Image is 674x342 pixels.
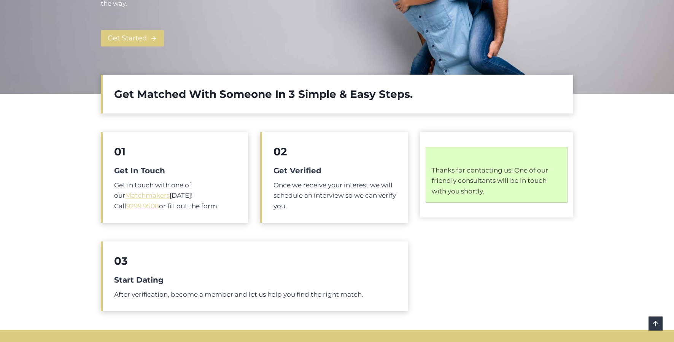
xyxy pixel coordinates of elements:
[114,165,237,176] h5: Get In Touch
[101,30,164,46] a: Get Started
[114,274,396,286] h5: Start Dating
[273,165,396,176] h5: Get Verified
[114,144,237,160] h2: 01
[114,253,396,269] h2: 03
[432,165,561,197] p: Thanks for contacting us! One of our friendly consultants will be in touch with you shortly.
[125,192,170,199] a: Matchmakers
[114,180,237,211] p: Get in touch with one of our [DATE]! Call or fill out the form.
[114,289,396,300] p: After verification, become a member and let us help you find the right match.
[126,202,159,210] a: 9299 9508
[108,33,147,44] span: Get Started
[273,180,396,211] p: Once we receive your interest we will schedule an interview so we can verify you.
[273,144,396,160] h2: 02
[649,316,663,331] a: Scroll to top
[114,86,562,102] h2: Get Matched With Someone In 3 Simple & Easy Steps.​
